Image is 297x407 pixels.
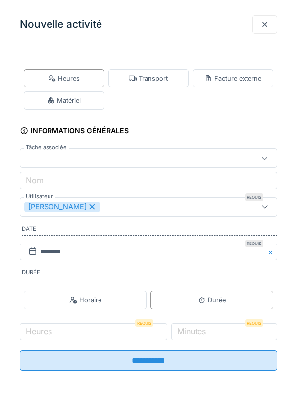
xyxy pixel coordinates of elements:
[47,96,81,105] div: Matériel
[24,174,46,186] label: Nom
[22,225,277,236] label: Date
[204,74,261,83] div: Facture externe
[245,193,263,201] div: Requis
[135,319,153,327] div: Requis
[48,74,80,83] div: Heures
[245,240,263,247] div: Requis
[24,143,69,152] label: Tâche associée
[266,244,277,261] button: Close
[24,192,55,201] label: Utilisateur
[129,74,168,83] div: Transport
[20,123,129,140] div: Informations générales
[245,319,263,327] div: Requis
[22,268,277,279] label: Durée
[69,295,101,305] div: Horaire
[24,326,54,337] label: Heures
[198,295,226,305] div: Durée
[24,202,100,212] div: [PERSON_NAME]
[175,326,208,337] label: Minutes
[20,18,102,31] h3: Nouvelle activité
